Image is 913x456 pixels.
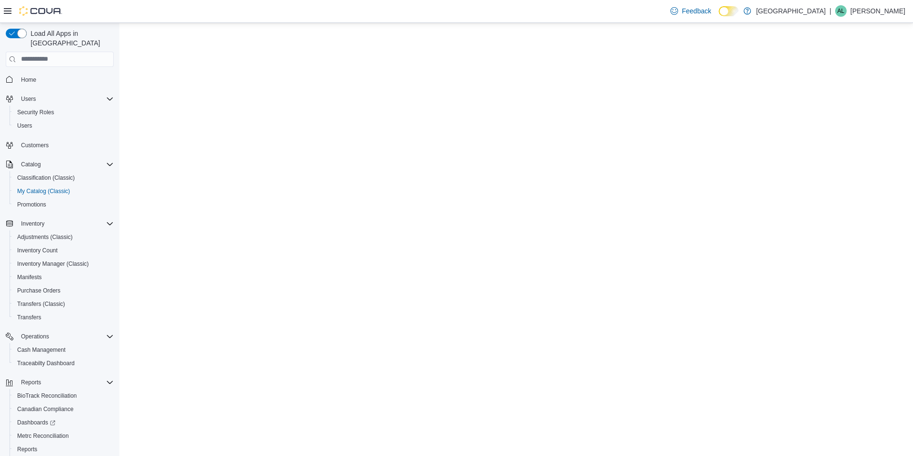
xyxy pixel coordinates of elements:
span: Users [21,95,36,103]
span: Metrc Reconciliation [17,432,69,440]
span: Traceabilty Dashboard [17,359,74,367]
span: Dashboards [13,417,114,428]
span: Inventory Count [13,245,114,256]
span: Home [21,76,36,84]
span: Transfers [13,312,114,323]
a: Home [17,74,40,86]
button: Operations [17,331,53,342]
button: Inventory Count [10,244,117,257]
a: Dashboards [13,417,59,428]
button: Classification (Classic) [10,171,117,185]
span: Users [17,122,32,130]
a: Inventory Manager (Classic) [13,258,93,270]
button: Users [10,119,117,132]
div: Ashley Lehman-Preine [835,5,847,17]
a: Reports [13,444,41,455]
span: Feedback [682,6,711,16]
a: My Catalog (Classic) [13,185,74,197]
button: Operations [2,330,117,343]
span: Users [13,120,114,131]
span: Manifests [13,271,114,283]
button: BioTrack Reconciliation [10,389,117,402]
span: Adjustments (Classic) [13,231,114,243]
span: BioTrack Reconciliation [17,392,77,400]
a: Transfers [13,312,45,323]
span: Adjustments (Classic) [17,233,73,241]
span: Classification (Classic) [13,172,114,184]
span: Inventory Manager (Classic) [17,260,89,268]
a: Customers [17,140,53,151]
button: Reports [10,443,117,456]
button: Canadian Compliance [10,402,117,416]
span: Metrc Reconciliation [13,430,114,442]
a: Canadian Compliance [13,403,77,415]
button: Purchase Orders [10,284,117,297]
span: Traceabilty Dashboard [13,358,114,369]
span: Inventory [21,220,44,228]
input: Dark Mode [719,6,739,16]
span: Promotions [17,201,46,208]
span: Inventory Manager (Classic) [13,258,114,270]
img: Cova [19,6,62,16]
span: Reports [17,377,114,388]
span: Home [17,74,114,86]
a: Inventory Count [13,245,62,256]
span: Classification (Classic) [17,174,75,182]
span: Reports [13,444,114,455]
a: Security Roles [13,107,58,118]
p: [PERSON_NAME] [850,5,905,17]
button: Transfers (Classic) [10,297,117,311]
button: Catalog [2,158,117,171]
p: | [829,5,831,17]
a: Classification (Classic) [13,172,79,184]
span: Cash Management [13,344,114,356]
button: Catalog [17,159,44,170]
span: AL [838,5,845,17]
button: Inventory Manager (Classic) [10,257,117,271]
a: Cash Management [13,344,69,356]
span: Dashboards [17,419,55,426]
button: Customers [2,138,117,152]
span: My Catalog (Classic) [13,185,114,197]
a: Dashboards [10,416,117,429]
span: Cash Management [17,346,65,354]
a: Purchase Orders [13,285,64,296]
button: Reports [17,377,45,388]
button: My Catalog (Classic) [10,185,117,198]
span: Transfers (Classic) [17,300,65,308]
button: Manifests [10,271,117,284]
span: Manifests [17,273,42,281]
span: Customers [21,141,49,149]
span: Operations [21,333,49,340]
span: Security Roles [17,109,54,116]
button: Adjustments (Classic) [10,230,117,244]
button: Security Roles [10,106,117,119]
span: Inventory [17,218,114,229]
button: Home [2,73,117,87]
button: Transfers [10,311,117,324]
span: Promotions [13,199,114,210]
span: Customers [17,139,114,151]
button: Promotions [10,198,117,211]
span: Load All Apps in [GEOGRAPHIC_DATA] [27,29,114,48]
button: Metrc Reconciliation [10,429,117,443]
span: Purchase Orders [17,287,61,294]
a: Feedback [667,1,715,21]
span: Reports [17,445,37,453]
button: Users [17,93,40,105]
span: Users [17,93,114,105]
span: Reports [21,379,41,386]
a: Adjustments (Classic) [13,231,76,243]
button: Cash Management [10,343,117,357]
a: Users [13,120,36,131]
span: My Catalog (Classic) [17,187,70,195]
p: [GEOGRAPHIC_DATA] [756,5,826,17]
span: Catalog [21,161,41,168]
span: Transfers [17,314,41,321]
span: Security Roles [13,107,114,118]
span: Operations [17,331,114,342]
span: BioTrack Reconciliation [13,390,114,402]
a: Transfers (Classic) [13,298,69,310]
span: Canadian Compliance [13,403,114,415]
